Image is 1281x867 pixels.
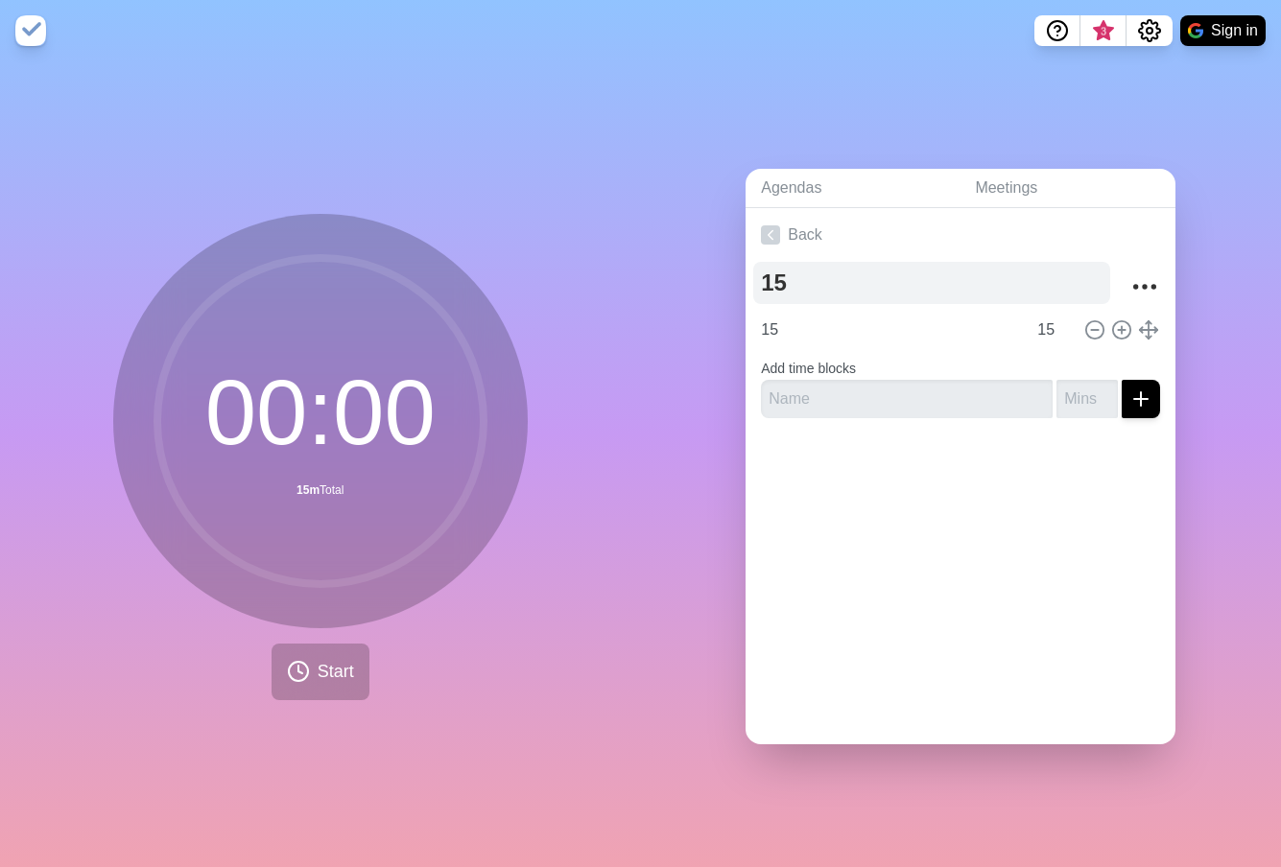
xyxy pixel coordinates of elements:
[272,644,369,700] button: Start
[960,169,1175,208] a: Meetings
[746,169,960,208] a: Agendas
[761,380,1053,418] input: Name
[1034,15,1080,46] button: Help
[1030,311,1076,349] input: Mins
[318,659,354,685] span: Start
[1188,23,1203,38] img: google logo
[1096,24,1111,39] span: 3
[1126,268,1164,306] button: More
[761,361,856,376] label: Add time blocks
[1056,380,1118,418] input: Mins
[15,15,46,46] img: timeblocks logo
[1080,15,1127,46] button: What’s new
[746,208,1175,262] a: Back
[1180,15,1266,46] button: Sign in
[753,311,1026,349] input: Name
[1127,15,1173,46] button: Settings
